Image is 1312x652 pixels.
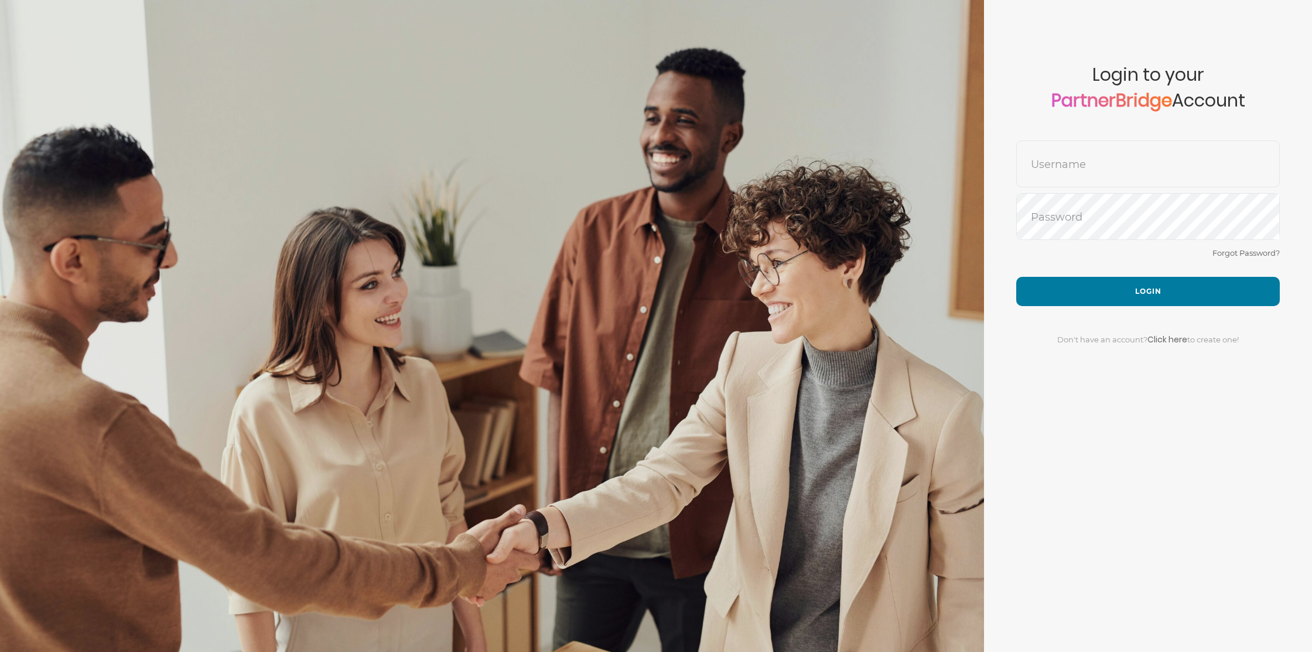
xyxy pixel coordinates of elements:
[1016,277,1280,306] button: Login
[1051,88,1172,113] a: PartnerBridge
[1057,335,1239,344] span: Don't have an account? to create one!
[1212,248,1280,258] a: Forgot Password?
[1147,334,1187,345] a: Click here
[1016,64,1280,140] span: Login to your Account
